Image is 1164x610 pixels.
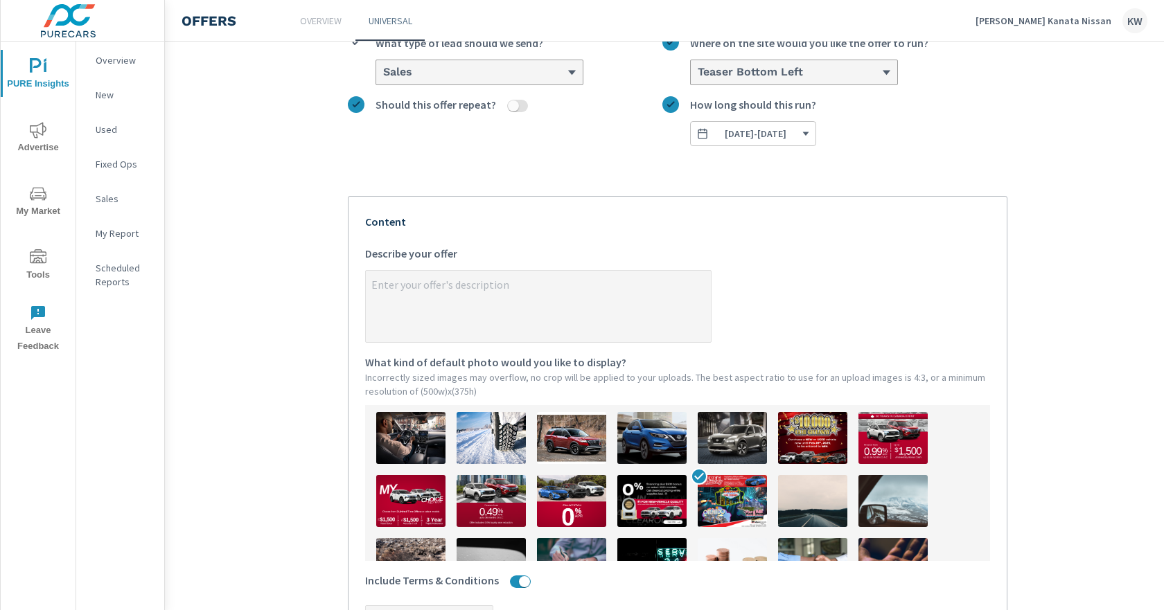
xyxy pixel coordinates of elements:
[690,35,928,51] span: Where on the site would you like the offer to run?
[300,14,342,28] p: Overview
[457,538,526,590] img: description
[376,475,446,527] img: description
[457,475,526,527] img: description
[365,213,990,230] p: Content
[696,66,698,79] input: Where on the site would you like the offer to run?
[96,53,153,67] p: Overview
[617,412,687,464] img: description
[617,475,687,527] img: description
[382,66,383,79] input: What type of lead should we send?
[976,15,1111,27] p: [PERSON_NAME] Kanata Nissan
[76,119,164,140] div: Used
[5,122,71,156] span: Advertise
[96,88,153,102] p: New
[1,42,76,360] div: nav menu
[698,65,803,79] h6: Teaser Bottom Left
[96,226,153,240] p: My Report
[365,354,626,370] span: What kind of default photo would you like to display?
[537,412,606,464] img: description
[698,475,767,527] img: description
[5,58,71,92] span: PURE Insights
[519,575,530,588] button: Include Terms & Conditions
[376,538,446,590] img: description
[690,96,816,113] span: How long should this run?
[369,14,412,28] p: Universal
[5,305,71,355] span: Leave Feedback
[1122,8,1147,33] div: KW
[778,538,847,590] img: description
[182,12,236,29] h4: Offers
[96,261,153,289] p: Scheduled Reports
[537,475,606,527] img: description
[383,65,412,79] h6: Sales
[96,192,153,206] p: Sales
[96,157,153,171] p: Fixed Ops
[76,84,164,105] div: New
[76,258,164,292] div: Scheduled Reports
[858,412,928,464] img: description
[698,538,767,590] img: description
[365,572,499,589] span: Include Terms & Conditions
[96,123,153,136] p: Used
[537,538,606,590] img: description
[376,96,496,113] span: Should this offer repeat?
[5,186,71,219] span: My Market
[76,188,164,209] div: Sales
[690,121,816,146] button: How long should this run?
[858,475,928,527] img: description
[376,412,446,464] img: description
[725,127,786,140] span: [DATE] - [DATE]
[5,249,71,283] span: Tools
[778,412,847,464] img: description
[365,245,457,262] span: Describe your offer
[76,154,164,174] div: Fixed Ops
[376,35,543,51] span: What type of lead should we send?
[76,50,164,71] div: Overview
[365,370,990,398] p: Incorrectly sized images may overflow, no crop will be applied to your uploads. The best aspect r...
[617,538,687,590] img: description
[76,223,164,244] div: My Report
[366,273,711,342] textarea: Describe your offer
[457,412,526,464] img: description
[858,538,928,590] img: description
[508,100,519,112] button: Should this offer repeat?
[698,412,767,464] img: description
[778,475,847,527] img: description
